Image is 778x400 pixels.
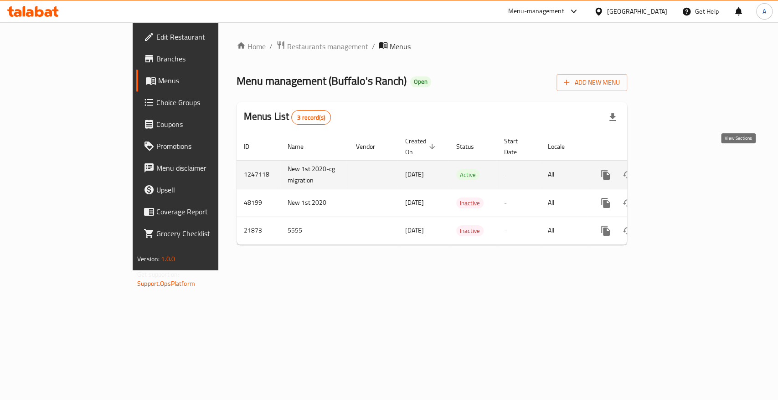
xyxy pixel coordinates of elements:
[617,192,639,214] button: Change Status
[136,135,263,157] a: Promotions
[405,168,424,180] span: [DATE]
[237,71,407,91] span: Menu management ( Buffalo's Ranch )
[456,225,484,236] div: Inactive
[161,253,175,265] span: 1.0.0
[456,226,484,236] span: Inactive
[156,228,255,239] span: Grocery Checklist
[405,197,424,208] span: [DATE]
[372,41,375,52] li: /
[276,41,368,52] a: Restaurants management
[291,110,331,125] div: Total records count
[156,119,255,130] span: Coupons
[137,253,160,265] span: Version:
[410,76,431,87] div: Open
[136,48,263,70] a: Branches
[541,160,587,189] td: All
[136,157,263,179] a: Menu disclaimer
[456,141,486,152] span: Status
[280,189,349,217] td: New 1st 2020
[405,224,424,236] span: [DATE]
[156,31,255,42] span: Edit Restaurant
[156,53,255,64] span: Branches
[287,41,368,52] span: Restaurants management
[497,217,541,244] td: -
[497,189,541,217] td: -
[456,169,479,180] div: Active
[456,198,484,208] span: Inactive
[607,6,667,16] div: [GEOGRAPHIC_DATA]
[292,113,330,122] span: 3 record(s)
[617,220,639,242] button: Change Status
[504,136,530,157] span: Start Date
[617,164,639,186] button: Change Status
[136,91,263,113] a: Choice Groups
[156,97,255,108] span: Choice Groups
[237,41,627,52] nav: breadcrumb
[456,170,479,180] span: Active
[137,268,179,280] span: Get support on:
[405,136,438,157] span: Created On
[410,78,431,86] span: Open
[595,192,617,214] button: more
[288,141,315,152] span: Name
[587,133,690,161] th: Actions
[508,6,564,17] div: Menu-management
[137,278,195,289] a: Support.OpsPlatform
[156,141,255,152] span: Promotions
[156,162,255,173] span: Menu disclaimer
[136,113,263,135] a: Coupons
[356,141,387,152] span: Vendor
[244,141,261,152] span: ID
[136,201,263,223] a: Coverage Report
[136,179,263,201] a: Upsell
[497,160,541,189] td: -
[390,41,411,52] span: Menus
[158,75,255,86] span: Menus
[269,41,273,52] li: /
[763,6,766,16] span: A
[136,70,263,91] a: Menus
[595,220,617,242] button: more
[595,164,617,186] button: more
[136,223,263,244] a: Grocery Checklist
[280,160,349,189] td: New 1st 2020-cg migration
[244,110,331,125] h2: Menus List
[548,141,577,152] span: Locale
[602,106,623,128] div: Export file
[156,184,255,195] span: Upsell
[541,217,587,244] td: All
[136,26,263,48] a: Edit Restaurant
[564,77,620,88] span: Add New Menu
[541,189,587,217] td: All
[280,217,349,244] td: 5555
[156,206,255,217] span: Coverage Report
[556,74,627,91] button: Add New Menu
[237,133,690,245] table: enhanced table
